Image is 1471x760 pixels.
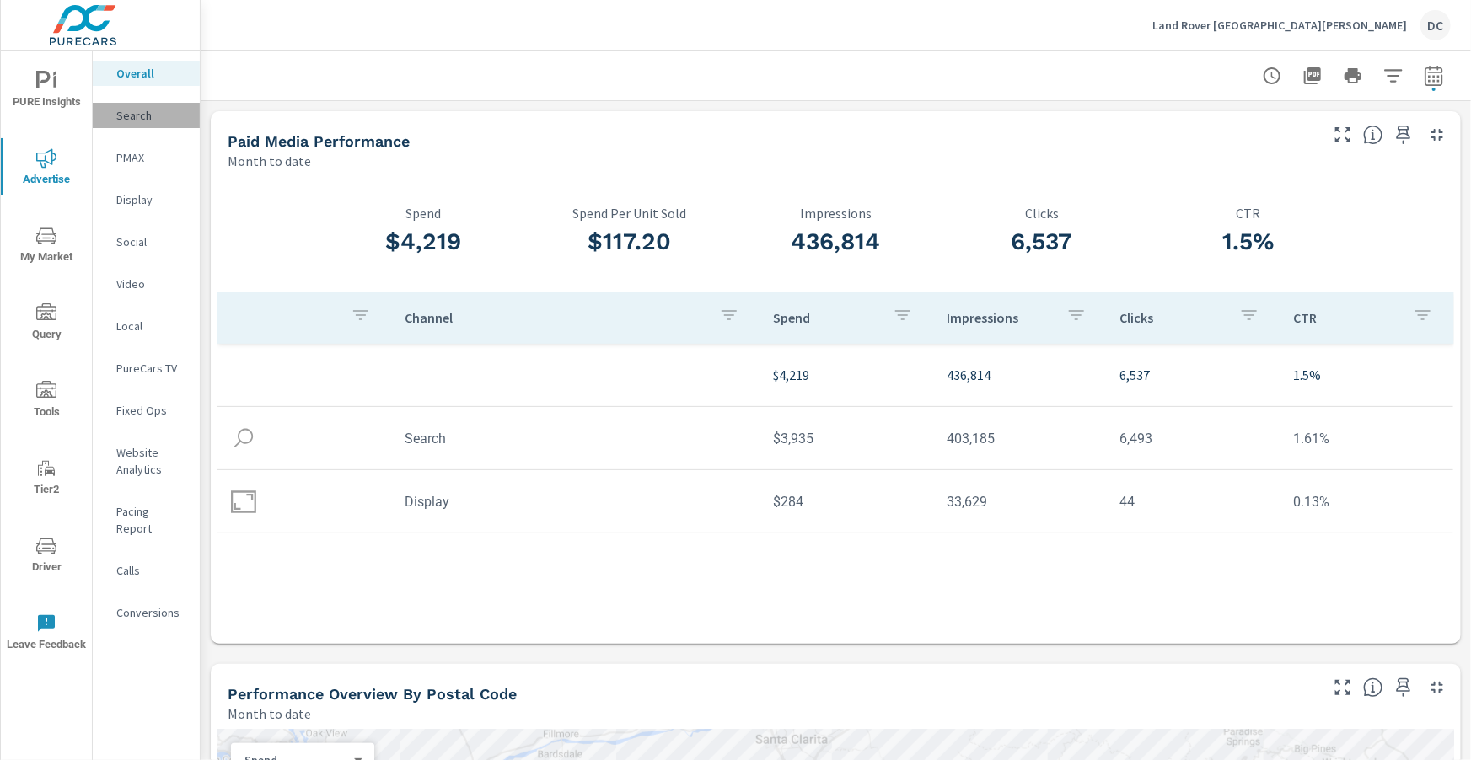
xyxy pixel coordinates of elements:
[1152,18,1407,33] p: Land Rover [GEOGRAPHIC_DATA][PERSON_NAME]
[228,685,517,703] h5: Performance Overview By Postal Code
[228,704,311,724] p: Month to date
[116,107,186,124] p: Search
[1390,121,1417,148] span: Save this to your personalized report
[1107,417,1280,460] td: 6,493
[6,226,87,267] span: My Market
[228,132,410,150] h5: Paid Media Performance
[733,206,939,221] p: Impressions
[405,309,706,326] p: Channel
[6,536,87,577] span: Driver
[1363,125,1383,145] span: Understand performance metrics over the selected time range.
[1329,674,1356,701] button: Make Fullscreen
[939,227,1146,256] h3: 6,537
[1145,227,1351,256] h3: 1.5%
[93,499,200,541] div: Pacing Report
[939,206,1146,221] p: Clicks
[116,604,186,621] p: Conversions
[116,444,186,478] p: Website Analytics
[93,440,200,482] div: Website Analytics
[93,229,200,254] div: Social
[933,417,1107,460] td: 403,185
[1280,480,1453,523] td: 0.13%
[93,313,200,339] div: Local
[116,562,186,579] p: Calls
[733,227,939,256] h3: 436,814
[773,365,920,385] p: $4,219
[116,149,186,166] p: PMAX
[320,227,527,256] h3: $4,219
[1363,677,1383,698] span: Understand performance data by postal code. Individual postal codes can be selected and expanded ...
[93,356,200,381] div: PureCars TV
[320,206,527,221] p: Spend
[116,318,186,335] p: Local
[1145,206,1351,221] p: CTR
[1293,309,1399,326] p: CTR
[93,600,200,625] div: Conversions
[1424,674,1451,701] button: Minimize Widget
[1,51,92,671] div: nav menu
[116,503,186,537] p: Pacing Report
[933,480,1107,523] td: 33,629
[93,398,200,423] div: Fixed Ops
[1107,480,1280,523] td: 44
[93,61,200,86] div: Overall
[1420,10,1451,40] div: DC
[6,381,87,422] span: Tools
[527,227,733,256] h3: $117.20
[231,489,256,514] img: icon-display.svg
[6,303,87,345] span: Query
[760,480,933,523] td: $284
[1120,365,1267,385] p: 6,537
[93,271,200,297] div: Video
[1329,121,1356,148] button: Make Fullscreen
[1293,365,1440,385] p: 1.5%
[231,425,256,451] img: icon-search.svg
[391,480,760,523] td: Display
[6,71,87,112] span: PURE Insights
[1120,309,1227,326] p: Clicks
[6,458,87,500] span: Tier2
[947,365,1093,385] p: 436,814
[116,360,186,377] p: PureCars TV
[228,151,311,171] p: Month to date
[760,417,933,460] td: $3,935
[1424,121,1451,148] button: Minimize Widget
[116,233,186,250] p: Social
[116,65,186,82] p: Overall
[947,309,1053,326] p: Impressions
[773,309,879,326] p: Spend
[1390,674,1417,701] span: Save this to your personalized report
[527,206,733,221] p: Spend Per Unit Sold
[6,613,87,655] span: Leave Feedback
[391,417,760,460] td: Search
[116,191,186,208] p: Display
[6,148,87,190] span: Advertise
[93,187,200,212] div: Display
[1280,417,1453,460] td: 1.61%
[93,145,200,170] div: PMAX
[116,402,186,419] p: Fixed Ops
[93,103,200,128] div: Search
[93,558,200,583] div: Calls
[116,276,186,292] p: Video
